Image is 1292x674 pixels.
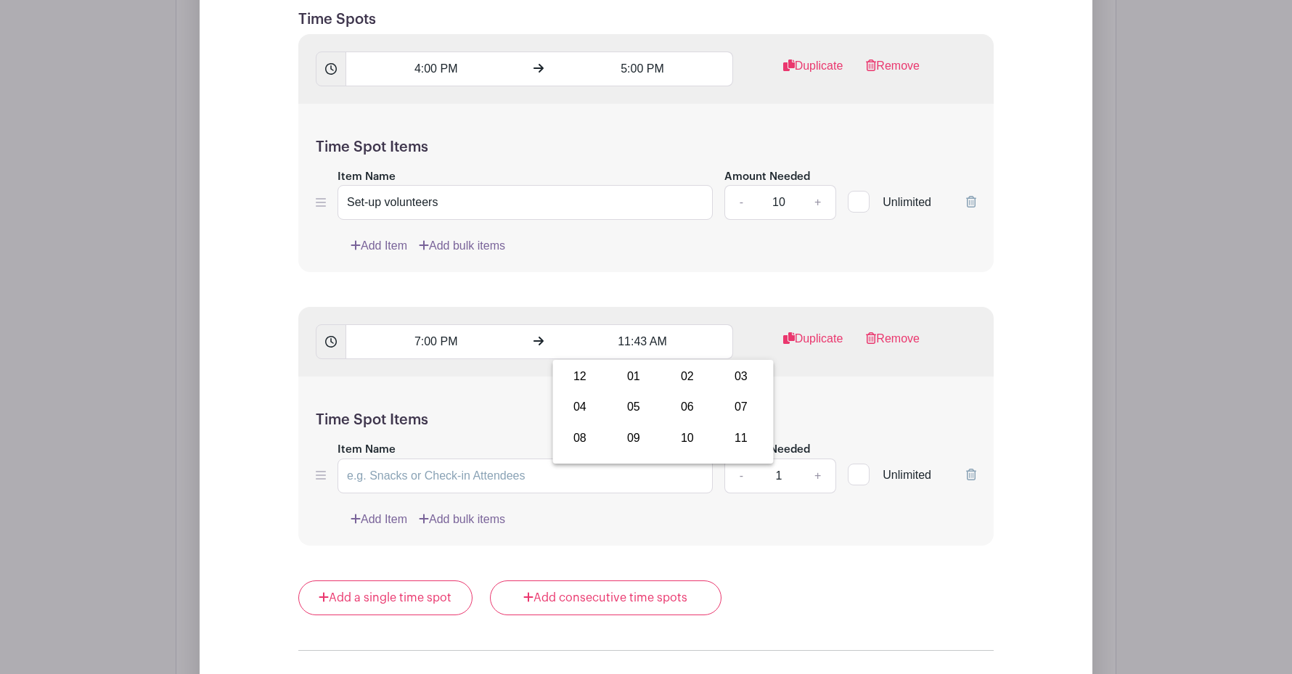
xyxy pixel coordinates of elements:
input: Set Start Time [346,52,526,86]
div: 11 [717,424,766,452]
a: + [800,459,836,493]
h5: Time Spot Items [316,411,976,429]
a: Remove [866,57,920,86]
span: Unlimited [883,469,931,481]
input: e.g. Snacks or Check-in Attendees [338,459,713,493]
div: 03 [717,363,766,390]
a: Add a single time spot [298,580,473,615]
label: Item Name [338,169,396,186]
a: Duplicate [783,57,843,86]
a: Add Item [351,237,407,255]
div: 05 [610,393,658,421]
a: Add bulk items [419,237,505,255]
div: 10 [663,424,712,452]
a: Add consecutive time spots [490,580,721,615]
label: Item Name [338,442,396,459]
div: 06 [663,393,712,421]
a: Add bulk items [419,511,505,528]
a: Add Item [351,511,407,528]
div: 07 [717,393,766,421]
div: 02 [663,363,712,390]
a: - [724,459,758,493]
div: 09 [610,424,658,452]
input: Set Start Time [346,324,526,359]
label: Amount Needed [724,169,810,186]
a: + [800,185,836,220]
a: Duplicate [783,330,843,359]
span: Unlimited [883,196,931,208]
h5: Time Spots [298,11,994,28]
div: 08 [556,424,605,452]
input: Set End Time [552,52,732,86]
div: 12 [556,363,605,390]
input: Set End Time [552,324,732,359]
a: Remove [866,330,920,359]
div: 01 [610,363,658,390]
h5: Time Spot Items [316,139,976,156]
input: e.g. Snacks or Check-in Attendees [338,185,713,220]
a: - [724,185,758,220]
div: 04 [556,393,605,421]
